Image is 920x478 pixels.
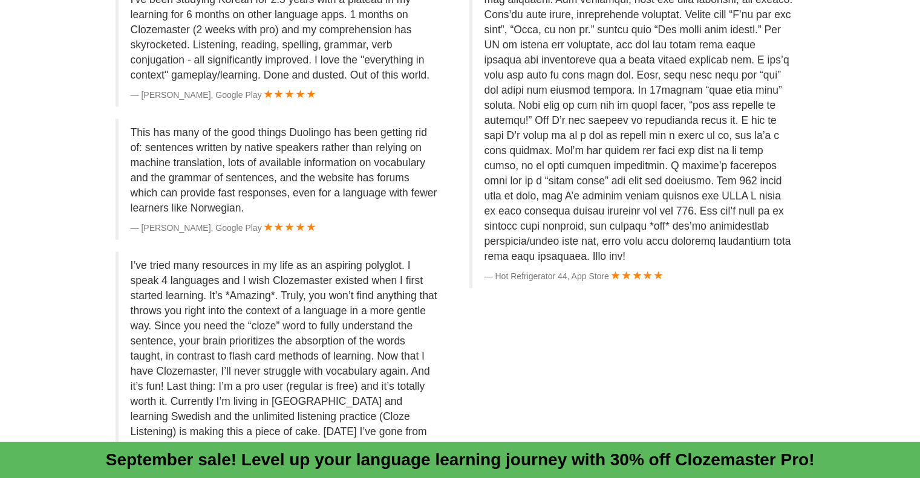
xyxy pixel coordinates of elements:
a: September sale! Level up your language learning journey with 30% off Clozemaster Pro! [106,450,815,469]
p: I’ve tried many resources in my life as an aspiring polyglot. I speak 4 languages and I wish Cloz... [131,258,439,470]
footer: Hot Refrigerator 44, App Store [484,270,793,282]
footer: [PERSON_NAME], Google Play [131,222,439,234]
footer: [PERSON_NAME], Google Play [131,89,439,101]
p: This has many of the good things Duolingo has been getting rid of: sentences written by native sp... [131,125,439,216]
